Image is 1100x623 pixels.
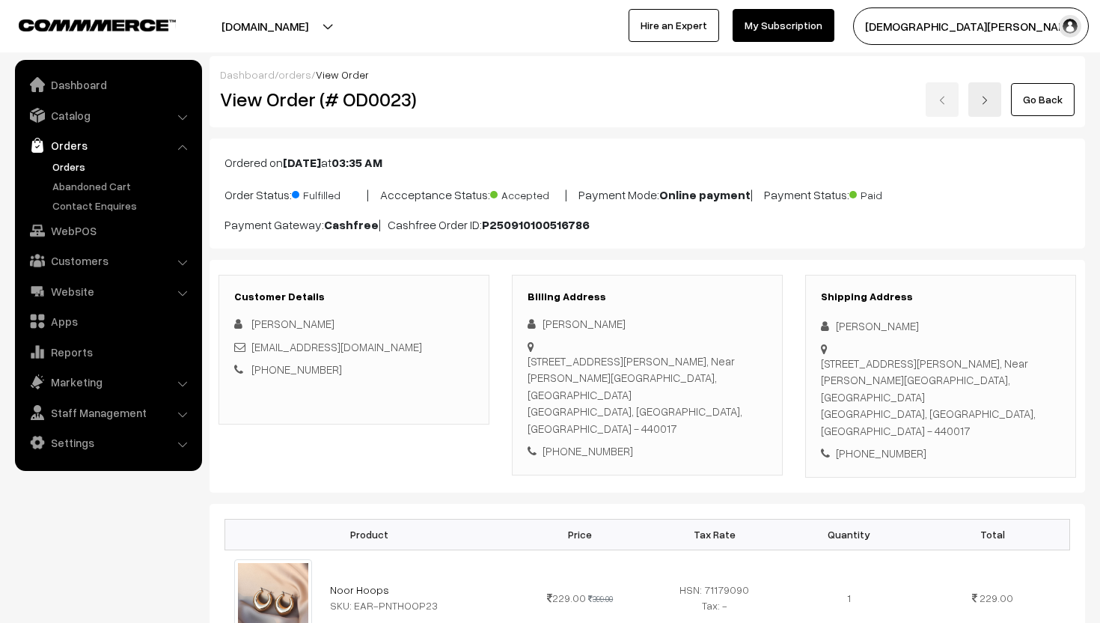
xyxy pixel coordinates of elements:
[234,291,474,303] h3: Customer Details
[19,132,197,159] a: Orders
[629,9,719,42] a: Hire an Expert
[316,68,369,81] span: View Order
[224,183,1070,204] p: Order Status: | Accceptance Status: | Payment Mode: | Payment Status:
[19,308,197,335] a: Apps
[220,68,275,81] a: Dashboard
[853,7,1089,45] button: [DEMOGRAPHIC_DATA][PERSON_NAME]
[647,519,782,550] th: Tax Rate
[225,519,513,550] th: Product
[292,183,367,203] span: Fulfilled
[821,355,1060,440] div: [STREET_ADDRESS][PERSON_NAME], Near [PERSON_NAME][GEOGRAPHIC_DATA], [GEOGRAPHIC_DATA] [GEOGRAPHIC...
[331,155,382,170] b: 03:35 AM
[224,154,1070,171] p: Ordered on at
[782,519,917,550] th: Quantity
[19,217,197,244] a: WebPOS
[49,159,197,174] a: Orders
[19,429,197,456] a: Settings
[19,368,197,395] a: Marketing
[1059,15,1081,37] img: user
[679,583,749,612] span: HSN: 71179090 Tax: -
[49,178,197,194] a: Abandoned Cart
[847,592,851,604] span: 1
[220,67,1075,82] div: / /
[19,247,197,274] a: Customers
[251,340,422,353] a: [EMAIL_ADDRESS][DOMAIN_NAME]
[528,291,767,303] h3: Billing Address
[169,7,361,45] button: [DOMAIN_NAME]
[980,592,1013,604] span: 229.00
[528,353,767,437] div: [STREET_ADDRESS][PERSON_NAME], Near [PERSON_NAME][GEOGRAPHIC_DATA], [GEOGRAPHIC_DATA] [GEOGRAPHIC...
[821,445,1060,462] div: [PHONE_NUMBER]
[547,592,586,604] span: 229.00
[19,71,197,98] a: Dashboard
[19,278,197,305] a: Website
[278,68,311,81] a: orders
[251,362,342,376] a: [PHONE_NUMBER]
[330,598,504,613] div: SKU: EAR-PNTHOOP23
[251,317,334,330] span: [PERSON_NAME]
[19,15,150,33] a: COMMMERCE
[821,291,1060,303] h3: Shipping Address
[490,183,565,203] span: Accepted
[283,155,321,170] b: [DATE]
[324,217,379,232] b: Cashfree
[849,183,924,203] span: Paid
[19,338,197,365] a: Reports
[821,317,1060,335] div: [PERSON_NAME]
[513,519,647,550] th: Price
[19,399,197,426] a: Staff Management
[224,216,1070,234] p: Payment Gateway: | Cashfree Order ID:
[49,198,197,213] a: Contact Enquires
[330,583,389,596] a: Noor Hoops
[482,217,590,232] b: P250910100516786
[1011,83,1075,116] a: Go Back
[528,443,767,460] div: [PHONE_NUMBER]
[733,9,834,42] a: My Subscription
[916,519,1069,550] th: Total
[528,315,767,332] div: [PERSON_NAME]
[588,594,613,604] strike: 399.00
[220,88,490,111] h2: View Order (# OD0023)
[19,102,197,129] a: Catalog
[659,187,751,202] b: Online payment
[980,96,989,105] img: right-arrow.png
[19,19,176,31] img: COMMMERCE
